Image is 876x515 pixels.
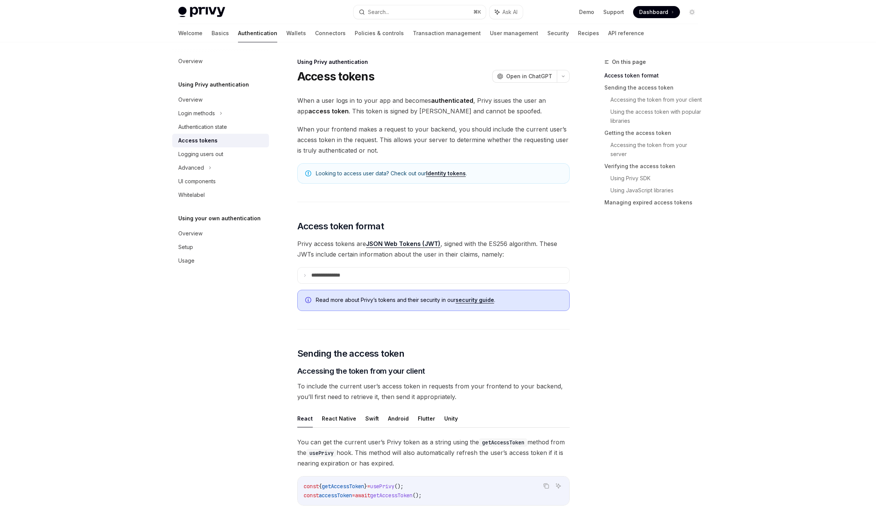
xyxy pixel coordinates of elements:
div: Overview [178,95,202,104]
span: Looking to access user data? Check out our . [316,170,562,177]
span: await [355,492,370,499]
a: Accessing the token from your server [610,139,704,160]
a: Overview [172,54,269,68]
a: Using the access token with popular libraries [610,106,704,127]
div: Using Privy authentication [297,58,570,66]
div: Login methods [178,109,215,118]
span: When a user logs in to your app and becomes , Privy issues the user an app . This token is signed... [297,95,570,116]
div: Setup [178,243,193,252]
div: UI components [178,177,216,186]
a: Managing expired access tokens [604,196,704,209]
a: Authentication state [172,120,269,134]
a: Welcome [178,24,202,42]
a: Wallets [286,24,306,42]
span: = [367,483,370,490]
div: Usage [178,256,195,265]
a: Access tokens [172,134,269,147]
a: Setup [172,240,269,254]
span: Accessing the token from your client [297,366,425,376]
span: } [364,483,367,490]
div: Access tokens [178,136,218,145]
span: accessToken [319,492,352,499]
svg: Note [305,170,311,176]
span: (); [394,483,403,490]
a: User management [490,24,538,42]
a: security guide [456,297,494,303]
a: Support [603,8,624,16]
button: Android [388,410,409,427]
button: Unity [444,410,458,427]
span: Open in ChatGPT [506,73,552,80]
button: Toggle dark mode [686,6,698,18]
a: Sending the access token [604,82,704,94]
a: Using Privy SDK [610,172,704,184]
span: Ask AI [502,8,518,16]
span: Sending the access token [297,348,405,360]
a: UI components [172,175,269,188]
button: Copy the contents from the code block [541,481,551,491]
span: You can get the current user’s Privy token as a string using the method from the hook. This metho... [297,437,570,469]
a: Overview [172,227,269,240]
div: Search... [368,8,389,17]
a: Basics [212,24,229,42]
span: { [319,483,322,490]
code: getAccessToken [479,438,527,447]
span: When your frontend makes a request to your backend, you should include the current user’s access ... [297,124,570,156]
a: Usage [172,254,269,268]
a: Authentication [238,24,277,42]
button: Search...⌘K [354,5,486,19]
div: Authentication state [178,122,227,131]
button: React [297,410,313,427]
div: Logging users out [178,150,223,159]
a: Demo [579,8,594,16]
span: Read more about Privy’s tokens and their security in our . [316,296,562,304]
a: Connectors [315,24,346,42]
a: Overview [172,93,269,107]
a: Verifying the access token [604,160,704,172]
span: (); [413,492,422,499]
h5: Using Privy authentication [178,80,249,89]
button: Flutter [418,410,435,427]
a: Policies & controls [355,24,404,42]
a: Using JavaScript libraries [610,184,704,196]
button: Open in ChatGPT [492,70,557,83]
a: Identity tokens [426,170,466,177]
div: Overview [178,229,202,238]
button: Swift [365,410,379,427]
a: Whitelabel [172,188,269,202]
img: light logo [178,7,225,17]
a: Transaction management [413,24,481,42]
a: Recipes [578,24,599,42]
span: = [352,492,355,499]
span: const [304,483,319,490]
span: usePrivy [370,483,394,490]
strong: authenticated [431,97,473,104]
span: getAccessToken [322,483,364,490]
a: JSON Web Tokens (JWT) [366,240,440,248]
a: Access token format [604,70,704,82]
div: Whitelabel [178,190,205,200]
a: Dashboard [633,6,680,18]
h1: Access tokens [297,70,374,83]
span: Dashboard [639,8,668,16]
button: React Native [322,410,356,427]
span: To include the current user’s access token in requests from your frontend to your backend, you’ll... [297,381,570,402]
span: Access token format [297,220,384,232]
svg: Info [305,297,313,305]
div: Overview [178,57,202,66]
a: Accessing the token from your client [610,94,704,106]
a: Security [547,24,569,42]
span: On this page [612,57,646,67]
span: ⌘ K [473,9,481,15]
a: Getting the access token [604,127,704,139]
a: Logging users out [172,147,269,161]
h5: Using your own authentication [178,214,261,223]
strong: access token [308,107,349,115]
span: Privy access tokens are , signed with the ES256 algorithm. These JWTs include certain information... [297,238,570,260]
code: usePrivy [306,449,337,457]
div: Advanced [178,163,204,172]
span: getAccessToken [370,492,413,499]
button: Ask AI [553,481,563,491]
button: Ask AI [490,5,523,19]
span: const [304,492,319,499]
